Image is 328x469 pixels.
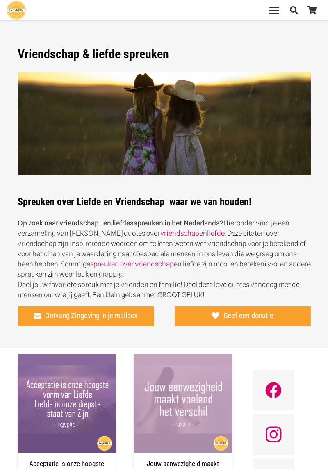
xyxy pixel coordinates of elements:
[18,47,311,61] h1: Vriendschap & liefde spreuken
[253,414,294,455] a: Instagram
[134,355,232,363] a: Jouw aanwezigheid maakt voelend het verschil – citaat Ingspire
[253,370,294,411] a: Facebook
[18,306,154,326] a: Ontvang Zingeving in je mailbox
[45,311,137,320] span: Ontvang Zingeving in je mailbox
[18,196,251,207] strong: Spreuken over Liefde en Vriendschap waar we van houden!
[18,219,223,227] strong: Op zoek naar vriendschap- en liefdesspreuken in het Nederlands?
[18,355,116,363] a: Acceptatie is onze hoogste vorm van Liefde en Liefde is onze diepste staat van Zijn ©
[7,1,26,20] a: Ingspire - het zingevingsplatform met de mooiste spreuken en gouden inzichten over het leven
[223,311,273,320] span: Geef een donatie
[18,72,311,175] img: De mooiste spreuken over vriendschap om te delen! - Bekijk de mooiste vriendschaps quotes van Ing...
[160,229,199,237] a: vriendschap
[175,306,311,326] a: Geef een donatie
[264,5,285,15] a: Menu
[207,229,225,237] a: liefde
[90,260,174,268] a: spreuken over vriendschap
[18,354,116,453] img: Acceptatie is onze hoogste vorm van Liefde en Liefde is onze diepste staat van Zijn quote van sch...
[18,218,311,300] p: Hieronder vind je een verzameling van [PERSON_NAME] quotes over en . Deze citaten over vriendscha...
